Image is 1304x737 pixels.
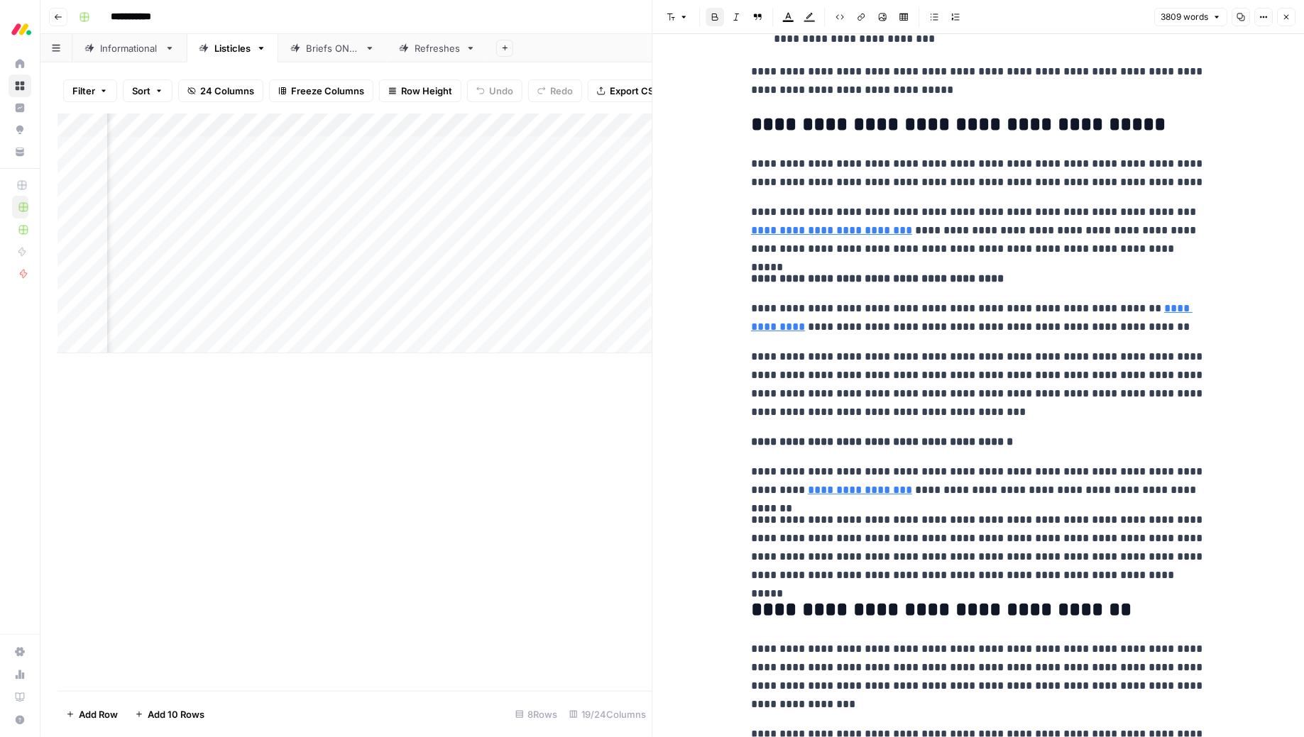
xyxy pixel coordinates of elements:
button: Sort [123,79,172,102]
div: 19/24 Columns [564,703,652,726]
span: 24 Columns [200,84,254,98]
span: Add Row [79,707,118,721]
a: Usage [9,663,31,686]
span: Export CSV [610,84,660,98]
a: Settings [9,641,31,663]
button: Redo [528,79,582,102]
a: Briefs ONLY [278,34,387,62]
div: Refreshes [415,41,460,55]
button: Undo [467,79,522,102]
span: Row Height [401,84,452,98]
div: Informational [100,41,159,55]
button: Help + Support [9,709,31,731]
a: Informational [72,34,187,62]
span: Filter [72,84,95,98]
button: Filter [63,79,117,102]
a: Refreshes [387,34,488,62]
span: Redo [550,84,573,98]
a: Learning Hub [9,686,31,709]
a: Your Data [9,140,31,163]
button: Row Height [379,79,461,102]
a: Browse [9,74,31,97]
span: Freeze Columns [291,84,364,98]
a: Insights [9,96,31,119]
img: Monday.com Logo [9,16,34,42]
span: Add 10 Rows [148,707,204,721]
a: Home [9,52,31,75]
button: Freeze Columns [269,79,373,102]
a: Listicles [187,34,278,62]
div: Briefs ONLY [306,41,359,55]
a: Opportunities [9,118,31,141]
span: 3809 words [1161,11,1208,23]
button: Add 10 Rows [126,703,213,726]
div: Listicles [214,41,251,55]
div: 8 Rows [510,703,564,726]
button: 24 Columns [178,79,263,102]
button: 3809 words [1154,8,1227,26]
button: Export CSV [588,79,669,102]
span: Undo [489,84,513,98]
button: Add Row [57,703,126,726]
button: Workspace: Monday.com [9,11,31,47]
span: Sort [132,84,150,98]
